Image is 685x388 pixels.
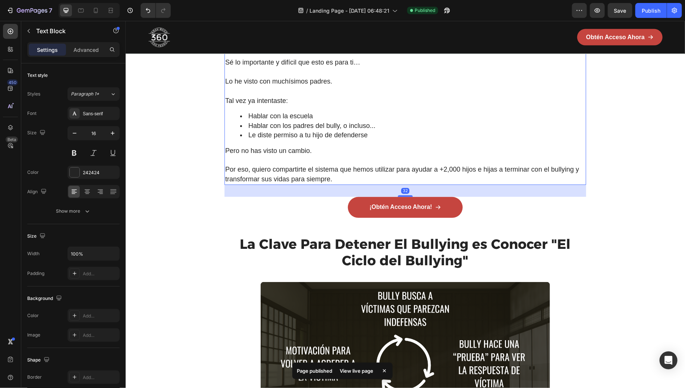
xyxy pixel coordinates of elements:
[222,176,337,197] a: ¡Obtén Acceso Ahora!
[27,204,120,218] button: Show more
[297,367,332,375] p: Page published
[83,110,118,117] div: Sans-serif
[99,215,461,249] h2: Rich Text Editor. Editing area: main
[123,91,187,99] span: Hablar con la escuela
[27,169,39,176] div: Color
[126,21,685,388] iframe: Design area
[6,137,18,143] div: Beta
[244,183,307,191] p: ¡Obtén Acceso Ahora!
[100,126,186,134] span: Pero no has visto un cambio.
[100,216,460,248] p: ⁠⁠⁠⁠⁠⁠⁠
[49,6,52,15] p: 7
[660,351,678,369] div: Open Intercom Messenger
[56,207,91,215] div: Show more
[27,312,39,319] div: Color
[73,46,99,54] p: Advanced
[83,374,118,381] div: Add...
[335,366,378,376] div: View live page
[27,270,44,277] div: Padding
[614,7,626,14] span: Save
[123,101,250,109] span: Hablar con los padres del bully, o incluso...
[100,57,207,64] span: Lo he visto con muchísimos padres.
[27,294,63,304] div: Background
[635,3,667,18] button: Publish
[37,46,58,54] p: Settings
[36,26,100,35] p: Text Block
[27,128,47,138] div: Size
[27,72,48,79] div: Text style
[642,7,660,15] div: Publish
[27,110,37,117] div: Font
[114,215,445,248] span: La Clave Para Detener El Bullying es Conocer "El Ciclo del Bullying"
[608,3,632,18] button: Save
[83,169,118,176] div: 242424
[27,250,40,257] div: Width
[100,38,235,45] span: Sé lo importante y difícil que esto es para ti…
[100,145,453,162] span: Por eso, quiero compartirte el sistema que hemos utilizar para ayudar a +2,000 hijos e hijas a te...
[27,187,48,197] div: Align
[83,270,118,277] div: Add...
[27,231,47,241] div: Size
[141,3,171,18] div: Undo/Redo
[27,355,51,365] div: Shape
[415,7,435,14] span: Published
[71,91,99,97] span: Paragraph 1*
[27,374,42,381] div: Border
[83,332,118,339] div: Add...
[3,3,56,18] button: 7
[306,7,308,15] span: /
[27,91,40,97] div: Styles
[83,313,118,319] div: Add...
[67,87,120,101] button: Paragraph 1*
[7,79,18,85] div: 450
[309,7,389,15] span: Landing Page - [DATE] 06:48:21
[100,76,162,84] span: Tal vez ya intentaste:
[68,247,119,260] input: Auto
[123,110,242,118] span: Le diste permiso a tu hijo de defenderse
[276,167,284,173] div: 32
[27,332,40,338] div: Image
